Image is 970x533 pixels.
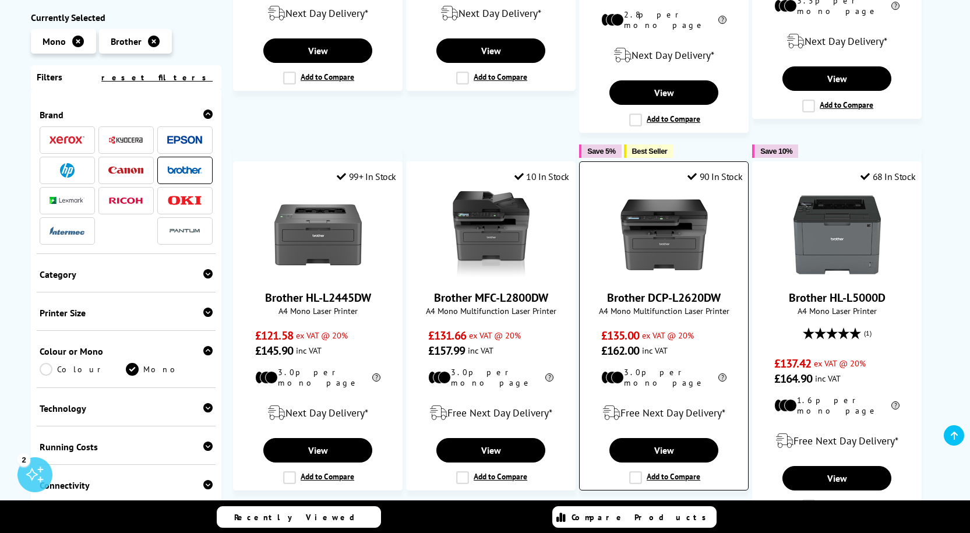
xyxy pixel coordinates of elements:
[629,114,700,126] label: Add to Compare
[108,193,143,208] a: Ricoh
[642,330,694,341] span: ex VAT @ 20%
[108,197,143,204] img: Ricoh
[774,356,811,371] span: £137.42
[108,163,143,178] a: Canon
[860,171,915,182] div: 68 In Stock
[167,133,202,147] a: Epson
[50,193,84,208] a: Lexmark
[337,171,396,182] div: 99+ In Stock
[40,479,213,491] div: Connectivity
[782,66,891,91] a: View
[60,163,75,178] img: HP
[585,305,742,316] span: A4 Mono Multifunction Laser Printer
[815,373,841,384] span: inc VAT
[759,425,915,457] div: modal_delivery
[274,269,362,281] a: Brother HL-L2445DW
[752,144,798,158] button: Save 10%
[609,438,718,463] a: View
[283,471,354,484] label: Add to Compare
[774,395,900,416] li: 1.6p per mono page
[601,367,726,388] li: 3.0p per mono page
[601,343,639,358] span: £162.00
[782,466,891,490] a: View
[239,397,396,429] div: modal_delivery
[167,136,202,144] img: Epson
[642,345,668,356] span: inc VAT
[263,38,372,63] a: View
[274,191,362,278] img: Brother HL-L2445DW
[234,512,366,523] span: Recently Viewed
[456,471,527,484] label: Add to Compare
[40,441,213,453] div: Running Costs
[37,71,62,83] span: Filters
[514,171,569,182] div: 10 In Stock
[620,269,708,281] a: Brother DCP-L2620DW
[263,438,372,463] a: View
[31,12,222,23] div: Currently Selected
[296,330,348,341] span: ex VAT @ 20%
[759,305,915,316] span: A4 Mono Laser Printer
[456,72,527,84] label: Add to Compare
[802,499,873,512] label: Add to Compare
[468,345,493,356] span: inc VAT
[167,163,202,178] a: Brother
[609,80,718,105] a: View
[255,328,293,343] span: £121.58
[864,322,872,344] span: (1)
[108,136,143,144] img: Kyocera
[108,133,143,147] a: Kyocera
[428,328,466,343] span: £131.66
[585,397,742,429] div: modal_delivery
[40,363,126,376] a: Colour
[50,133,84,147] a: Xerox
[572,512,712,523] span: Compare Products
[40,403,213,414] div: Technology
[585,39,742,72] div: modal_delivery
[587,147,615,156] span: Save 5%
[50,163,84,178] a: HP
[469,330,521,341] span: ex VAT @ 20%
[759,25,915,58] div: modal_delivery
[40,269,213,280] div: Category
[101,72,213,83] a: reset filters
[167,196,202,206] img: OKI
[111,36,142,47] span: Brother
[632,147,668,156] span: Best Seller
[629,471,700,484] label: Add to Compare
[296,345,322,356] span: inc VAT
[434,290,548,305] a: Brother MFC-L2800DW
[447,191,535,278] img: Brother MFC-L2800DW
[607,290,721,305] a: Brother DCP-L2620DW
[167,224,202,238] img: Pantum
[255,343,293,358] span: £145.90
[40,109,213,121] div: Brand
[167,193,202,208] a: OKI
[283,72,354,84] label: Add to Compare
[167,166,202,174] img: Brother
[17,453,30,466] div: 2
[601,9,726,30] li: 2.8p per mono page
[774,371,812,386] span: £164.90
[793,191,881,278] img: Brother HL-L5000D
[601,328,639,343] span: £135.00
[108,167,143,174] img: Canon
[50,197,84,204] img: Lexmark
[43,36,66,47] span: Mono
[40,345,213,357] div: Colour or Mono
[428,343,465,358] span: £157.99
[50,224,84,238] a: Intermec
[255,367,380,388] li: 3.0p per mono page
[447,269,535,281] a: Brother MFC-L2800DW
[412,305,569,316] span: A4 Mono Multifunction Laser Printer
[428,367,553,388] li: 3.0p per mono page
[624,144,673,158] button: Best Seller
[789,290,886,305] a: Brother HL-L5000D
[436,38,545,63] a: View
[412,397,569,429] div: modal_delivery
[239,305,396,316] span: A4 Mono Laser Printer
[552,506,717,528] a: Compare Products
[620,191,708,278] img: Brother DCP-L2620DW
[265,290,371,305] a: Brother HL-L2445DW
[50,227,84,235] img: Intermec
